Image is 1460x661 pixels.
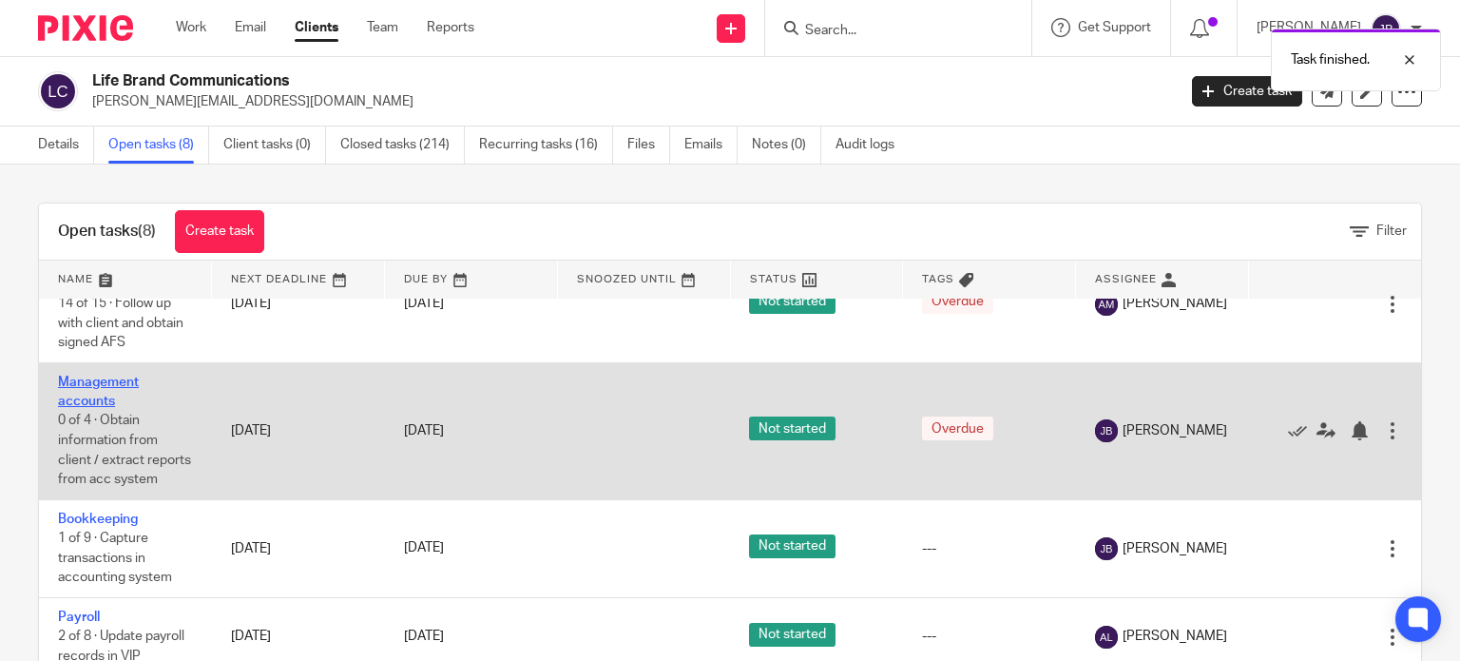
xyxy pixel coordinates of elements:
div: --- [922,539,1057,558]
span: (8) [138,224,156,239]
p: [PERSON_NAME][EMAIL_ADDRESS][DOMAIN_NAME] [92,92,1163,111]
a: Mark as done [1288,421,1316,440]
span: Overdue [922,417,993,440]
a: Create task [1192,76,1302,107]
a: Management accounts [58,376,139,408]
span: Not started [749,417,836,440]
a: Team [367,18,398,37]
div: --- [922,627,1057,646]
span: [DATE] [404,630,444,643]
span: [DATE] [404,542,444,555]
a: Work [176,18,206,37]
span: Overdue [922,290,993,314]
a: Bookkeeping [58,513,138,526]
a: Audit logs [836,126,909,164]
a: Details [38,126,94,164]
a: Open tasks (8) [108,126,209,164]
td: [DATE] [212,499,385,597]
img: svg%3E [1095,419,1118,442]
p: Task finished. [1291,50,1370,69]
a: Create task [175,210,264,253]
span: [PERSON_NAME] [1123,294,1227,313]
img: svg%3E [1095,537,1118,560]
img: svg%3E [38,71,78,111]
a: Clients [295,18,338,37]
td: [DATE] [212,362,385,499]
span: [DATE] [404,424,444,437]
a: Reports [427,18,474,37]
a: Client tasks (0) [223,126,326,164]
span: 0 of 4 · Obtain information from client / extract reports from acc system [58,415,191,487]
span: [PERSON_NAME] [1123,539,1227,558]
a: Files [627,126,670,164]
a: Payroll [58,611,100,624]
span: [DATE] [404,298,444,311]
a: Closed tasks (214) [340,126,465,164]
span: Filter [1376,224,1407,238]
td: [DATE] [212,245,385,362]
span: 1 of 9 · Capture transactions in accounting system [58,532,172,584]
h1: Open tasks [58,222,156,242]
h2: Life Brand Communications [92,71,950,91]
span: Tags [922,274,954,284]
span: [PERSON_NAME] [1123,627,1227,646]
span: Not started [749,290,836,314]
img: svg%3E [1095,293,1118,316]
span: Not started [749,623,836,647]
img: svg%3E [1095,626,1118,649]
span: 14 of 15 · Follow up with client and obtain signed AFS [58,297,183,349]
a: Recurring tasks (16) [479,126,613,164]
span: Not started [749,535,836,558]
span: Snoozed Until [577,274,677,284]
img: Pixie [38,15,133,41]
span: Status [750,274,797,284]
span: [PERSON_NAME] [1123,421,1227,440]
a: Notes (0) [752,126,821,164]
img: svg%3E [1371,13,1401,44]
a: Emails [684,126,738,164]
a: Email [235,18,266,37]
